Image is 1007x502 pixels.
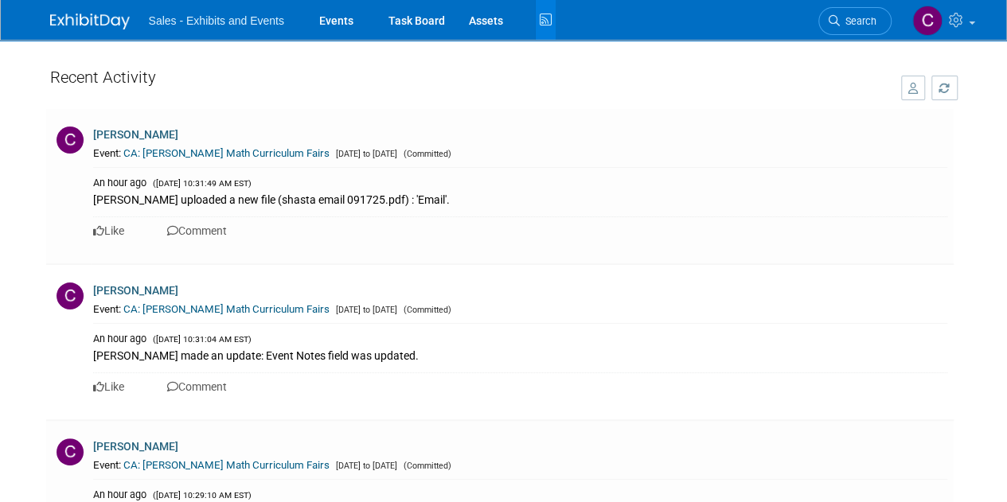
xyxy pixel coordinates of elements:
[149,490,252,500] span: ([DATE] 10:29:10 AM EST)
[93,177,146,189] span: An hour ago
[93,346,947,364] div: [PERSON_NAME] made an update: Event Notes field was updated.
[167,380,227,393] a: Comment
[400,461,451,471] span: (Committed)
[123,459,330,471] a: CA: [PERSON_NAME] Math Curriculum Fairs
[123,303,330,315] a: CA: [PERSON_NAME] Math Curriculum Fairs
[93,224,124,237] a: Like
[93,284,178,297] a: [PERSON_NAME]
[818,7,892,35] a: Search
[93,440,178,453] a: [PERSON_NAME]
[840,15,876,27] span: Search
[93,333,146,344] span: An hour ago
[57,282,84,309] img: C.jpg
[332,461,397,471] span: [DATE] to [DATE]
[57,438,84,465] img: C.jpg
[93,380,124,393] a: Like
[93,190,947,208] div: [PERSON_NAME] uploaded a new file (shasta email 091725.pdf) : 'Email'.
[400,149,451,159] span: (Committed)
[912,6,943,36] img: Christine Lurz
[149,334,252,344] span: ([DATE] 10:31:04 AM EST)
[332,305,397,315] span: [DATE] to [DATE]
[149,14,284,27] span: Sales - Exhibits and Events
[93,488,146,500] span: An hour ago
[167,224,227,237] a: Comment
[149,178,252,189] span: ([DATE] 10:31:49 AM EST)
[332,149,397,159] span: [DATE] to [DATE]
[93,459,121,471] span: Event:
[50,14,130,29] img: ExhibitDay
[93,147,121,159] span: Event:
[57,126,84,154] img: C.jpg
[400,305,451,315] span: (Committed)
[50,60,885,102] div: Recent Activity
[123,147,330,159] a: CA: [PERSON_NAME] Math Curriculum Fairs
[93,303,121,315] span: Event:
[93,128,178,141] a: [PERSON_NAME]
